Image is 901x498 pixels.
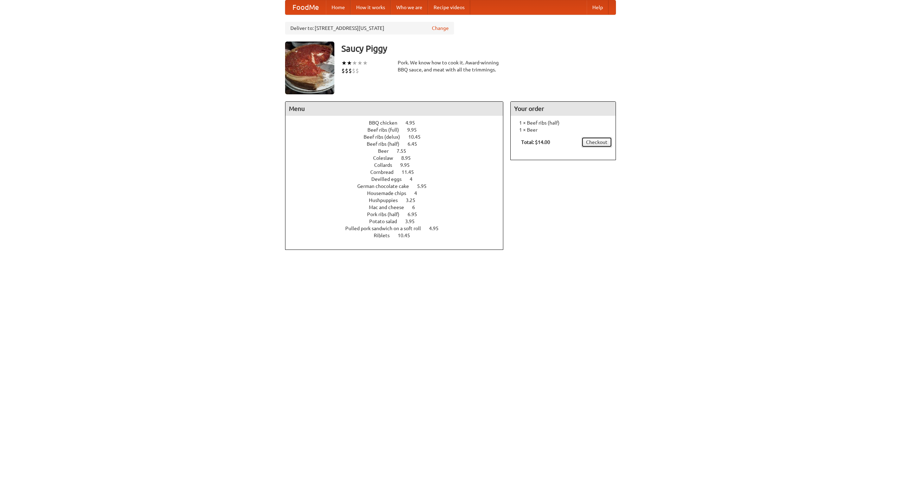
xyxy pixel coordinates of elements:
a: Beef ribs (half) 6.45 [367,141,430,147]
img: angular.jpg [285,42,334,94]
span: Cornbread [370,169,401,175]
h4: Your order [511,102,616,116]
li: $ [345,67,348,75]
a: Potato salad 3.95 [369,219,428,224]
a: Beer 7.55 [378,148,419,154]
span: Hushpuppies [369,197,405,203]
span: 6 [412,204,422,210]
span: 9.95 [407,127,424,133]
span: 4.95 [405,120,422,126]
span: 8.95 [401,155,418,161]
div: Pork. We know how to cook it. Award-winning BBQ sauce, and meat with all the trimmings. [398,59,503,73]
a: Pulled pork sandwich on a soft roll 4.95 [345,226,452,231]
span: 3.95 [405,219,422,224]
li: $ [355,67,359,75]
li: $ [341,67,345,75]
span: 4 [410,176,420,182]
a: Coleslaw 8.95 [373,155,424,161]
a: Collards 9.95 [374,162,423,168]
a: Help [587,0,609,14]
a: Hushpuppies 3.25 [369,197,428,203]
span: 6.95 [408,212,424,217]
li: ★ [347,59,352,67]
span: 5.95 [417,183,434,189]
span: Mac and cheese [369,204,411,210]
li: ★ [341,59,347,67]
a: FoodMe [285,0,326,14]
span: Housemade chips [367,190,413,196]
span: Pork ribs (half) [367,212,407,217]
span: German chocolate cake [357,183,416,189]
a: Beef ribs (full) 9.95 [367,127,430,133]
span: Potato salad [369,219,404,224]
span: 10.45 [408,134,428,140]
span: Beef ribs (half) [367,141,407,147]
a: Pork ribs (half) 6.95 [367,212,430,217]
span: Collards [374,162,399,168]
li: 1 × Beer [514,126,612,133]
span: 6.45 [408,141,424,147]
a: BBQ chicken 4.95 [369,120,428,126]
a: Beef ribs (delux) 10.45 [364,134,434,140]
a: How it works [351,0,391,14]
li: $ [348,67,352,75]
li: 1 × Beef ribs (half) [514,119,612,126]
div: Deliver to: [STREET_ADDRESS][US_STATE] [285,22,454,34]
a: German chocolate cake 5.95 [357,183,440,189]
a: Mac and cheese 6 [369,204,428,210]
span: Riblets [374,233,397,238]
b: Total: $14.00 [521,139,550,145]
li: ★ [363,59,368,67]
span: 10.45 [398,233,417,238]
span: Beef ribs (full) [367,127,406,133]
h4: Menu [285,102,503,116]
span: BBQ chicken [369,120,404,126]
span: Pulled pork sandwich on a soft roll [345,226,428,231]
span: Coleslaw [373,155,400,161]
span: 4.95 [429,226,446,231]
li: ★ [357,59,363,67]
a: Who we are [391,0,428,14]
a: Recipe videos [428,0,470,14]
a: Cornbread 11.45 [370,169,427,175]
a: Checkout [581,137,612,147]
a: Devilled eggs 4 [371,176,426,182]
span: Beef ribs (delux) [364,134,407,140]
li: $ [352,67,355,75]
span: 9.95 [400,162,417,168]
span: 4 [414,190,424,196]
a: Riblets 10.45 [374,233,423,238]
span: 3.25 [406,197,422,203]
a: Housemade chips 4 [367,190,430,196]
span: Beer [378,148,396,154]
h3: Saucy Piggy [341,42,616,56]
span: 11.45 [402,169,421,175]
span: 7.55 [397,148,413,154]
a: Home [326,0,351,14]
span: Devilled eggs [371,176,409,182]
a: Change [432,25,449,32]
li: ★ [352,59,357,67]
